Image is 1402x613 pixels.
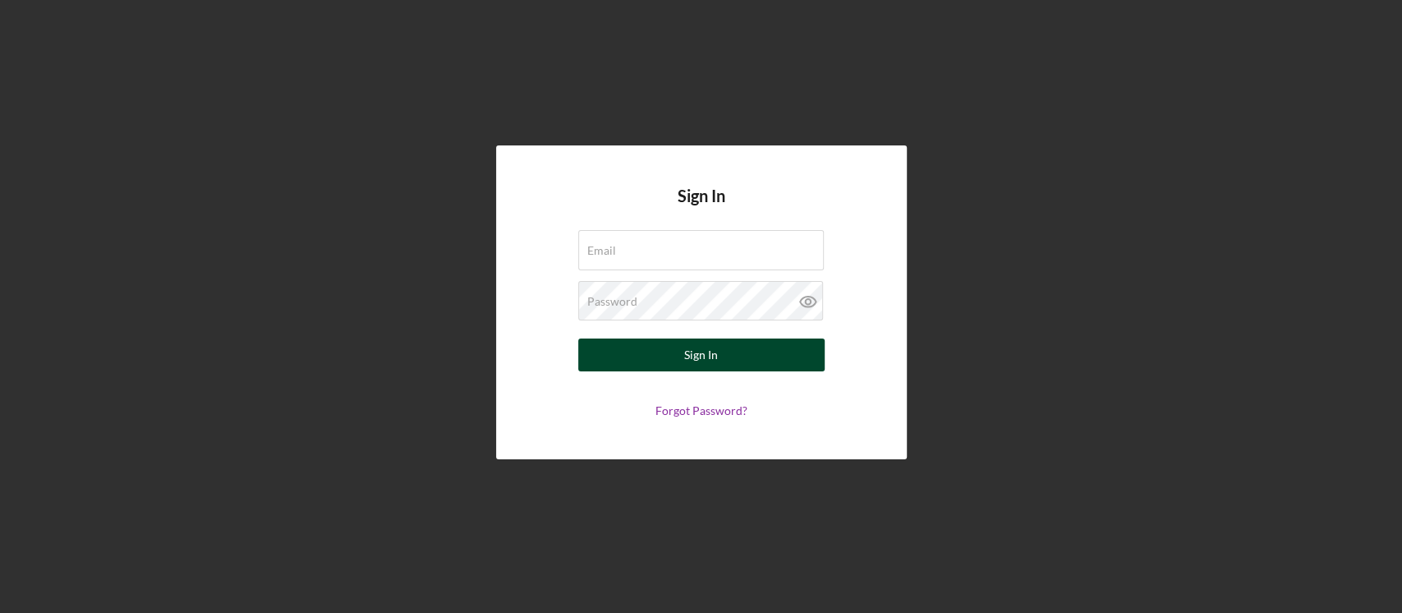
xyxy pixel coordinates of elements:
h4: Sign In [678,187,725,230]
label: Email [587,244,616,257]
div: Sign In [684,339,718,371]
button: Sign In [578,339,825,371]
a: Forgot Password? [655,403,747,417]
label: Password [587,295,637,308]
